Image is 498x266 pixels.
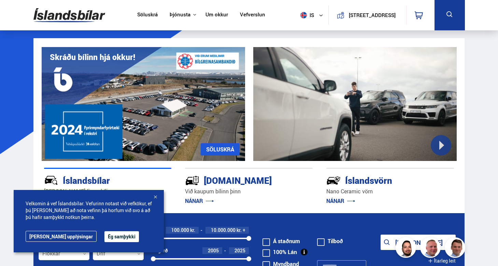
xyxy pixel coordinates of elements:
span: kr. [190,227,195,233]
button: [PERSON_NAME] [381,235,456,250]
span: 2005 [208,247,219,254]
span: 2025 [234,247,245,254]
div: Íslandsvörn [326,174,430,186]
span: 10.000.000 [211,227,236,233]
p: Við kaupum bílinn þinn [185,188,313,195]
img: svg+xml;base64,PHN2ZyB4bWxucz0iaHR0cDovL3d3dy53My5vcmcvMjAwMC9zdmciIHdpZHRoPSI1MTIiIGhlaWdodD0iNT... [300,12,307,18]
a: [STREET_ADDRESS] [332,5,402,25]
button: is [298,5,328,25]
span: kr. [237,227,242,233]
img: -Svtn6bYgwAsiwNX.svg [326,173,341,188]
img: FbJEzSuNWCJXmdc-.webp [446,238,466,259]
a: Um okkur [205,12,228,19]
label: Tilboð [317,238,343,244]
a: SÖLUSKRÁ [201,143,240,156]
button: Þjónusta [170,12,190,18]
img: nhp88E3Fdnt1Opn2.png [397,238,417,259]
div: Íslandsbílar [44,174,147,186]
button: [STREET_ADDRESS] [347,12,397,18]
span: + [243,227,245,233]
div: Árgerð [153,248,168,253]
p: [PERSON_NAME] finna bílinn [44,188,172,195]
button: Ég samþykki [104,231,139,242]
img: JRvxyua_JYH6wB4c.svg [44,173,58,188]
img: tr5P-W3DuiFaO7aO.svg [185,173,199,188]
a: NÁNAR [326,197,355,205]
span: 100.000 [171,227,189,233]
p: Nano Ceramic vörn [326,188,454,195]
span: Velkomin á vef Íslandsbílar. Vefurinn notast við vefkökur, ef þú [PERSON_NAME] að nota vefinn þá ... [26,200,152,221]
div: [DOMAIN_NAME] [185,174,288,186]
a: [PERSON_NAME] upplýsingar [26,231,97,242]
label: Á staðnum [262,238,300,244]
span: is [298,12,315,18]
a: Söluskrá [137,12,158,19]
img: eKx6w-_Home_640_.png [42,47,245,161]
h1: Skráðu bílinn hjá okkur! [50,53,135,62]
a: Vefverslun [240,12,265,19]
img: G0Ugv5HjCgRt.svg [33,4,105,26]
a: NÁNAR [185,197,214,205]
label: 100% Lán [262,249,297,255]
img: siFngHWaQ9KaOqBr.png [421,238,442,259]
